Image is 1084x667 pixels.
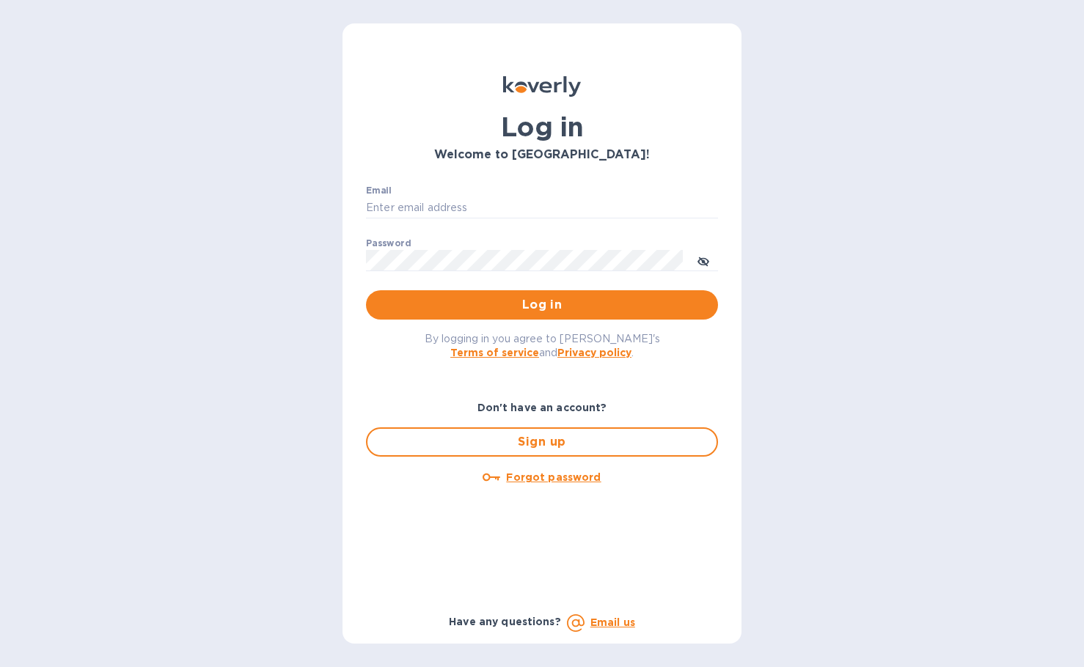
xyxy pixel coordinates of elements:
a: Terms of service [450,347,539,358]
h3: Welcome to [GEOGRAPHIC_DATA]! [366,148,718,162]
span: Log in [378,296,706,314]
button: Sign up [366,427,718,457]
b: Have any questions? [449,616,561,627]
b: Don't have an account? [477,402,607,413]
input: Enter email address [366,197,718,219]
button: Log in [366,290,718,320]
label: Email [366,186,392,195]
h1: Log in [366,111,718,142]
span: Sign up [379,433,705,451]
button: toggle password visibility [689,246,718,275]
img: Koverly [503,76,581,97]
a: Email us [590,616,635,628]
a: Privacy policy [557,347,631,358]
u: Forgot password [506,471,601,483]
span: By logging in you agree to [PERSON_NAME]'s and . [425,333,660,358]
label: Password [366,239,411,248]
